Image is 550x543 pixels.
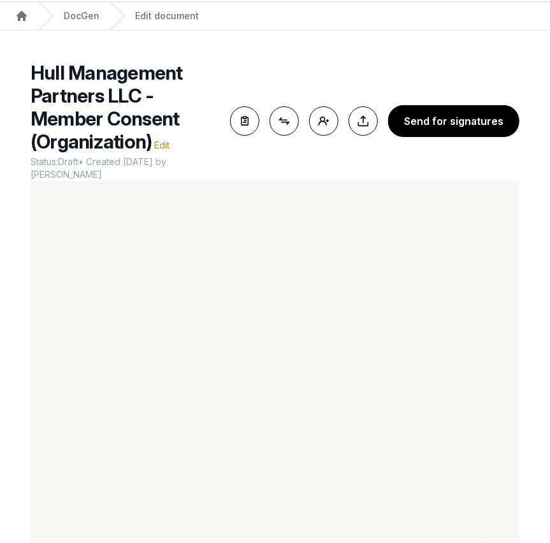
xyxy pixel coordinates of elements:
[388,105,519,137] button: Send for signatures
[155,140,170,150] span: Edit
[31,61,183,153] span: Hull Management Partners LLC - Member Consent (Organization)
[58,156,78,167] span: Draft
[64,10,99,22] a: DocGen
[31,156,220,181] span: Status: • Created [DATE] by [PERSON_NAME]
[135,10,199,22] div: Edit document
